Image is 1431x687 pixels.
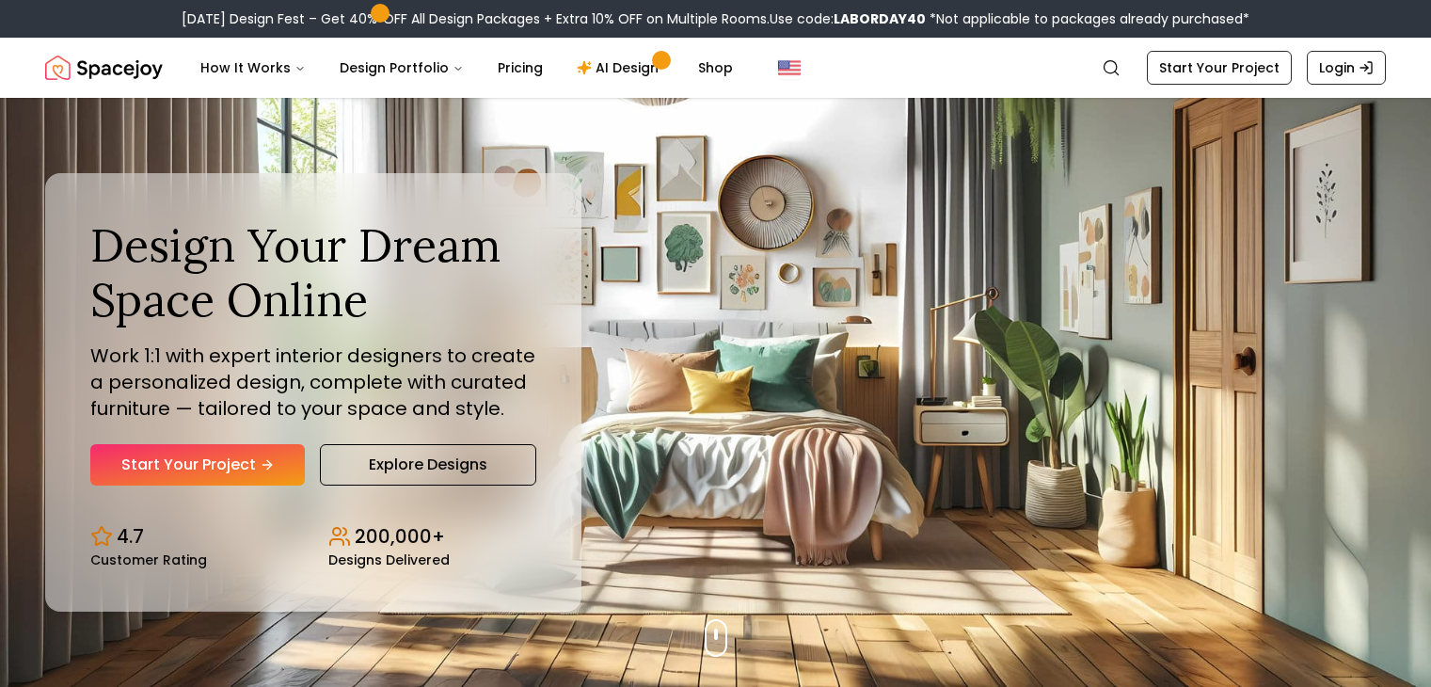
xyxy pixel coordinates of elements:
img: United States [778,56,801,79]
a: AI Design [562,49,679,87]
h1: Design Your Dream Space Online [90,218,536,327]
b: LABORDAY40 [834,9,926,28]
p: 200,000+ [355,523,445,550]
div: [DATE] Design Fest – Get 40% OFF All Design Packages + Extra 10% OFF on Multiple Rooms. [182,9,1249,28]
a: Start Your Project [1147,51,1292,85]
p: Work 1:1 with expert interior designers to create a personalized design, complete with curated fu... [90,343,536,422]
button: How It Works [185,49,321,87]
a: Login [1307,51,1386,85]
span: *Not applicable to packages already purchased* [926,9,1249,28]
span: Use code: [770,9,926,28]
div: Design stats [90,508,536,567]
a: Shop [683,49,748,87]
a: Spacejoy [45,49,163,87]
img: Spacejoy Logo [45,49,163,87]
a: Start Your Project [90,444,305,486]
p: 4.7 [117,523,144,550]
small: Customer Rating [90,553,207,567]
nav: Main [185,49,748,87]
small: Designs Delivered [328,553,450,567]
a: Pricing [483,49,558,87]
a: Explore Designs [320,444,536,486]
nav: Global [45,38,1386,98]
button: Design Portfolio [325,49,479,87]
